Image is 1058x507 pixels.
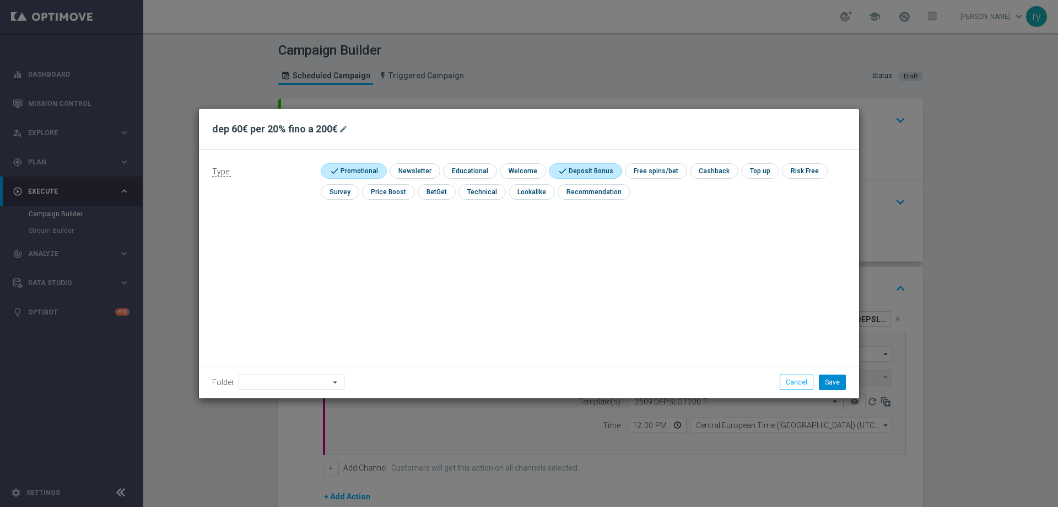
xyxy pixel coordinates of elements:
[819,375,846,390] button: Save
[339,125,348,134] i: mode_edit
[780,375,813,390] button: Cancel
[212,167,231,177] span: Type:
[212,122,338,136] h2: dep 60€ per 20% fino a 200€
[212,378,234,387] label: Folder
[330,375,341,389] i: arrow_drop_down
[338,122,352,136] button: mode_edit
